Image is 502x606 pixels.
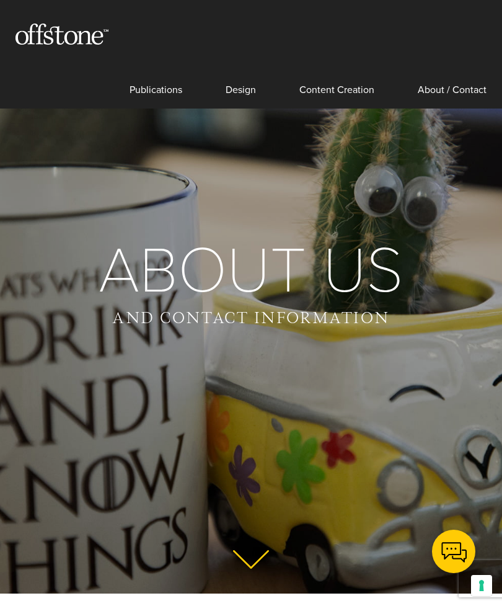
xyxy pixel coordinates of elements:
[418,51,487,109] a: About / Contact
[15,24,108,45] img: Offstone Publishing
[226,51,256,109] a: Design
[299,51,374,109] a: Content Creation
[130,51,182,109] a: Publications
[471,575,492,596] button: Your consent preferences for tracking technologies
